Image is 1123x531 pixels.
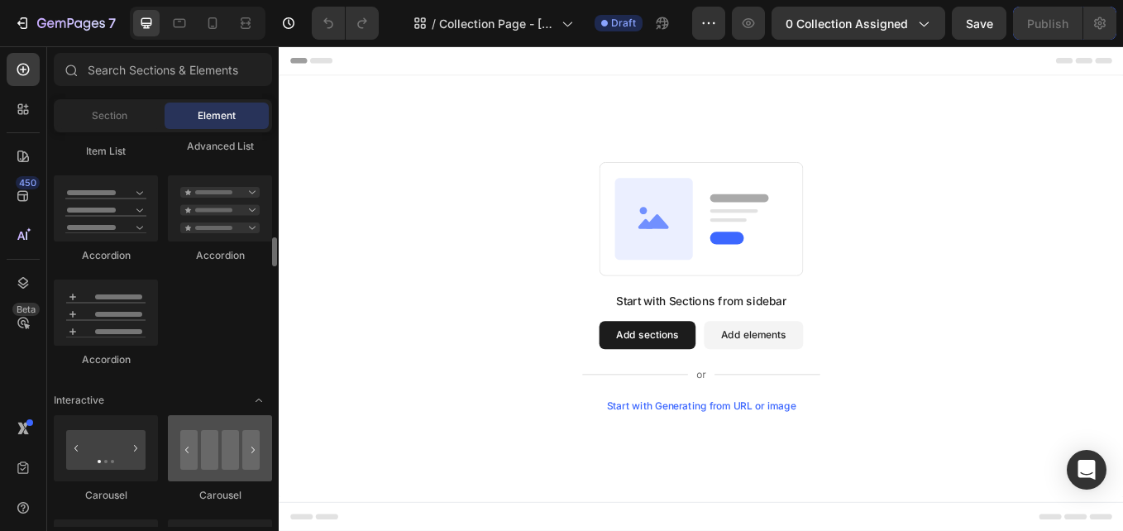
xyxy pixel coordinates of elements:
div: Accordion [54,352,158,367]
div: Open Intercom Messenger [1067,450,1106,490]
button: 0 collection assigned [772,7,945,40]
p: 7 [108,13,116,33]
span: Save [966,17,993,31]
div: Carousel [54,488,158,503]
div: 450 [16,176,40,189]
div: Start with Sections from sidebar [396,289,596,309]
div: Item List [54,144,158,159]
button: Save [952,7,1006,40]
div: Accordion [168,248,272,263]
span: 0 collection assigned [786,15,908,32]
div: Carousel [168,488,272,503]
button: Add sections [376,323,490,356]
div: Advanced List [168,139,272,154]
div: Accordion [54,248,158,263]
button: 7 [7,7,123,40]
span: Draft [611,16,636,31]
iframe: Design area [279,46,1123,531]
input: Search Sections & Elements [54,53,272,86]
button: Add elements [499,323,616,356]
span: Interactive [54,393,104,408]
span: Element [198,108,236,123]
div: Beta [12,303,40,316]
span: Section [92,108,127,123]
span: Toggle open [246,387,272,414]
span: / [432,15,436,32]
span: Collection Page - [DATE] 16:23:50 [439,15,555,32]
div: Publish [1027,15,1068,32]
button: Publish [1013,7,1082,40]
div: Undo/Redo [312,7,379,40]
div: Start with Generating from URL or image [385,415,608,428]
